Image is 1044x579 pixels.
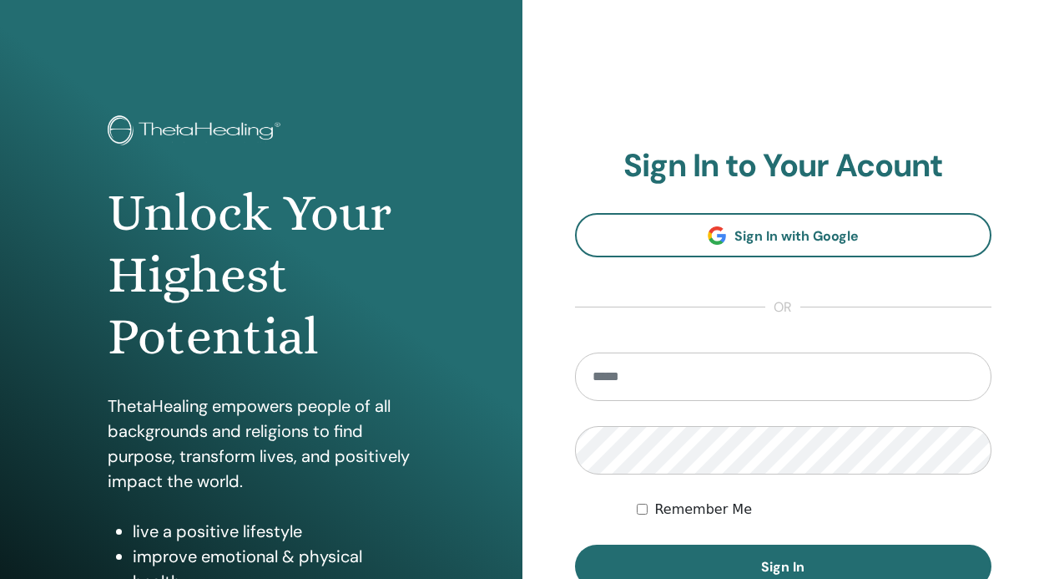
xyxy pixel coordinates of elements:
[761,558,804,576] span: Sign In
[575,147,992,185] h2: Sign In to Your Acount
[637,500,991,520] div: Keep me authenticated indefinitely or until I manually logout
[108,182,414,368] h1: Unlock Your Highest Potential
[575,213,992,257] a: Sign In with Google
[765,297,800,317] span: or
[133,519,414,544] li: live a positive lifestyle
[108,394,414,494] p: ThetaHealing empowers people of all backgrounds and religions to find purpose, transform lives, a...
[734,227,859,245] span: Sign In with Google
[654,500,752,520] label: Remember Me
